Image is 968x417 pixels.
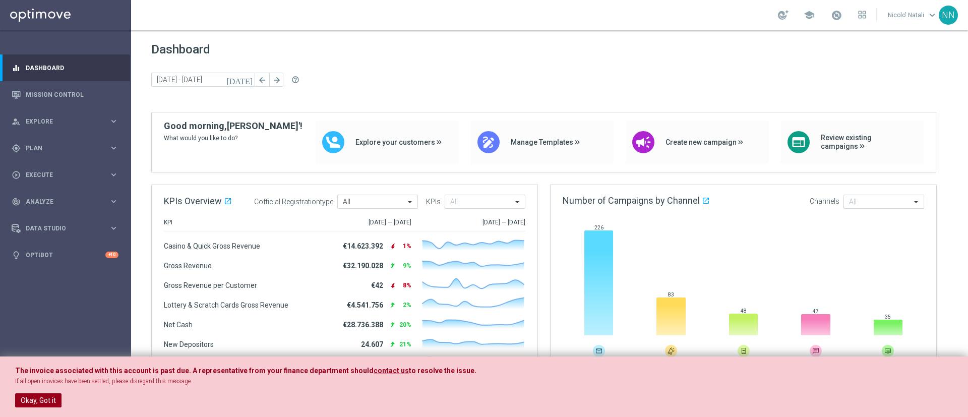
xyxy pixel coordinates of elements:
i: gps_fixed [12,144,21,153]
span: Explore [26,118,109,125]
button: gps_fixed Plan keyboard_arrow_right [11,144,119,152]
span: school [804,10,815,21]
span: to resolve the issue. [409,367,476,375]
button: lightbulb Optibot +10 [11,251,119,259]
i: track_changes [12,197,21,206]
button: person_search Explore keyboard_arrow_right [11,117,119,126]
button: Data Studio keyboard_arrow_right [11,224,119,232]
span: The invoice associated with this account is past due. A representative from your finance departme... [15,367,374,375]
span: Analyze [26,199,109,205]
i: play_circle_outline [12,170,21,180]
span: Data Studio [26,225,109,231]
div: +10 [105,252,118,258]
i: keyboard_arrow_right [109,143,118,153]
span: Plan [26,145,109,151]
div: Data Studio [12,224,109,233]
button: Mission Control [11,91,119,99]
a: Dashboard [26,54,118,81]
span: keyboard_arrow_down [927,10,938,21]
span: Execute [26,172,109,178]
div: Execute [12,170,109,180]
div: Analyze [12,197,109,206]
a: Nicolo' Natalikeyboard_arrow_down [887,8,939,23]
button: Okay, Got it [15,393,62,407]
div: Explore [12,117,109,126]
i: keyboard_arrow_right [109,197,118,206]
div: Mission Control [12,81,118,108]
button: track_changes Analyze keyboard_arrow_right [11,198,119,206]
div: Dashboard [12,54,118,81]
button: play_circle_outline Execute keyboard_arrow_right [11,171,119,179]
i: keyboard_arrow_right [109,116,118,126]
button: equalizer Dashboard [11,64,119,72]
p: If all open inovices have been settled, please disregard this message. [15,377,953,386]
a: Mission Control [26,81,118,108]
div: NN [939,6,958,25]
i: keyboard_arrow_right [109,170,118,180]
div: Plan [12,144,109,153]
i: equalizer [12,64,21,73]
div: Optibot [12,242,118,268]
a: contact us [374,367,409,375]
i: keyboard_arrow_right [109,223,118,233]
a: Optibot [26,242,105,268]
i: lightbulb [12,251,21,260]
i: person_search [12,117,21,126]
